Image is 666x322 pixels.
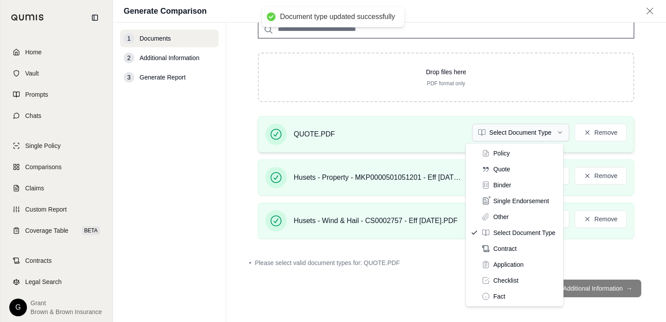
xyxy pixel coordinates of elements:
span: Contract [493,244,517,253]
span: Select Document Type [493,228,556,237]
span: Single Endorsement [493,197,549,205]
span: Fact [493,292,505,301]
span: Other [493,212,509,221]
span: Checklist [493,276,518,285]
span: Application [493,260,524,269]
span: Binder [493,181,511,189]
div: Document type updated successfully [280,12,395,22]
span: Quote [493,165,510,174]
span: Policy [493,149,510,158]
